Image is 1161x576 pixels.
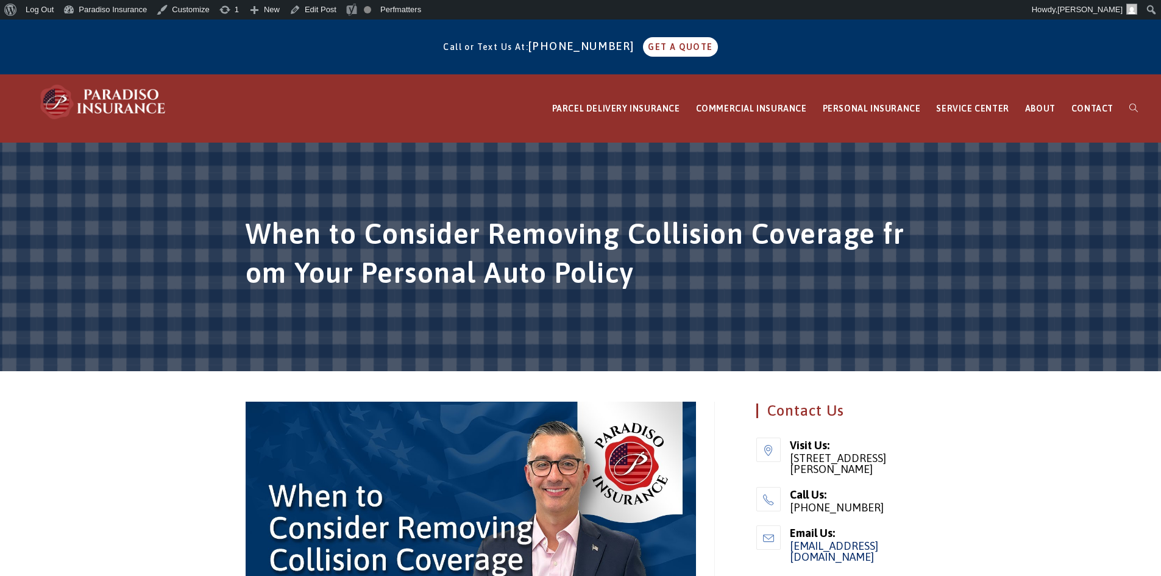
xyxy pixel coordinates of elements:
[790,525,914,541] span: Email Us:
[790,502,914,513] span: [PHONE_NUMBER]
[643,37,717,57] a: GET A QUOTE
[756,404,914,418] h4: Contact Us
[823,104,921,113] span: PERSONAL INSURANCE
[1017,75,1063,143] a: ABOUT
[936,104,1009,113] span: SERVICE CENTER
[37,84,171,120] img: Paradiso Insurance
[815,75,929,143] a: PERSONAL INSURANCE
[790,438,914,453] span: Visit Us:
[688,75,815,143] a: COMMERCIAL INSURANCE
[928,75,1017,143] a: SERVICE CENTER
[790,453,914,475] span: [STREET_ADDRESS][PERSON_NAME]
[443,42,528,52] span: Call or Text Us At:
[552,104,680,113] span: PARCEL DELIVERY INSURANCE
[246,215,916,299] h1: When to Consider Removing Collision Coverage from Your Personal Auto Policy
[1025,104,1056,113] span: ABOUT
[528,40,641,52] a: [PHONE_NUMBER]
[1063,75,1121,143] a: CONTACT
[1057,5,1123,14] span: [PERSON_NAME]
[790,539,878,563] a: [EMAIL_ADDRESS][DOMAIN_NAME]
[790,487,914,502] span: Call Us:
[696,104,807,113] span: COMMERCIAL INSURANCE
[544,75,688,143] a: PARCEL DELIVERY INSURANCE
[1071,104,1113,113] span: CONTACT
